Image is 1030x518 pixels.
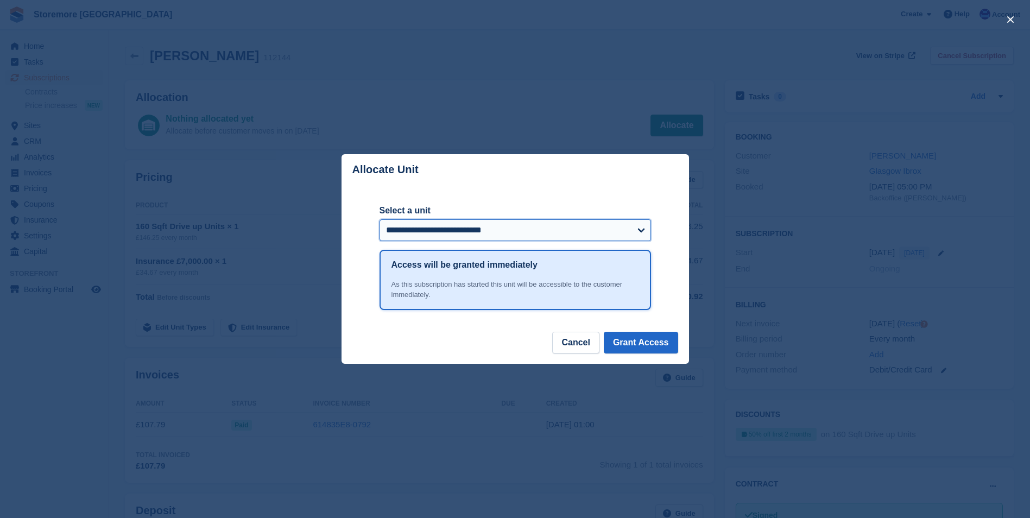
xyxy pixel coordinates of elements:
h1: Access will be granted immediately [391,258,538,271]
label: Select a unit [380,204,651,217]
button: Grant Access [604,332,678,353]
button: close [1002,11,1019,28]
div: As this subscription has started this unit will be accessible to the customer immediately. [391,279,639,300]
p: Allocate Unit [352,163,419,176]
button: Cancel [552,332,599,353]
